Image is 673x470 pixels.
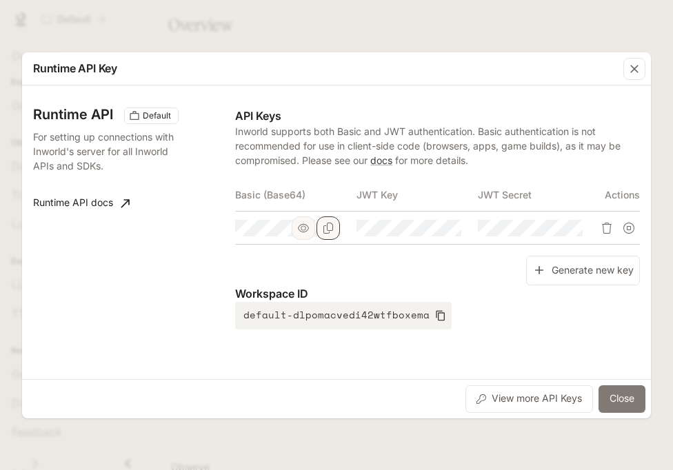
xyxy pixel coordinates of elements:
[596,217,618,239] button: Delete API key
[28,190,135,217] a: Runtime API docs
[124,108,179,124] div: These keys will apply to your current workspace only
[356,178,478,212] th: JWT Key
[235,302,452,329] button: default-dlpomacvedi42wtfboxema
[618,217,640,239] button: Suspend API key
[370,154,392,166] a: docs
[33,130,177,173] p: For setting up connections with Inworld's server for all Inworld APIs and SDKs.
[235,108,640,124] p: API Keys
[599,178,640,212] th: Actions
[526,256,640,285] button: Generate new key
[137,110,177,122] span: Default
[599,385,645,413] button: Close
[235,285,640,302] p: Workspace ID
[235,124,640,167] p: Inworld supports both Basic and JWT authentication. Basic authentication is not recommended for u...
[33,108,113,121] h3: Runtime API
[33,60,117,76] p: Runtime API Key
[235,178,356,212] th: Basic (Base64)
[465,385,593,413] button: View more API Keys
[317,216,340,240] button: Copy Basic (Base64)
[478,178,599,212] th: JWT Secret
